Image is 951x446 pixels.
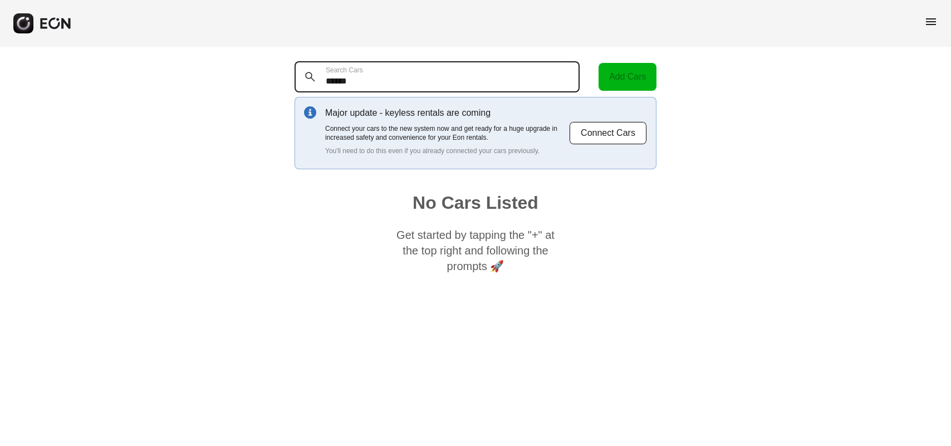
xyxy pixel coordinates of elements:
p: Connect your cars to the new system now and get ready for a huge upgrade in increased safety and ... [325,124,569,142]
label: Search Cars [326,66,363,75]
img: info [304,106,316,119]
p: Get started by tapping the "+" at the top right and following the prompts 🚀 [392,227,559,274]
p: You'll need to do this even if you already connected your cars previously. [325,146,569,155]
span: menu [924,15,938,28]
h1: No Cars Listed [413,196,538,209]
p: Major update - keyless rentals are coming [325,106,569,120]
button: Connect Cars [569,121,647,145]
